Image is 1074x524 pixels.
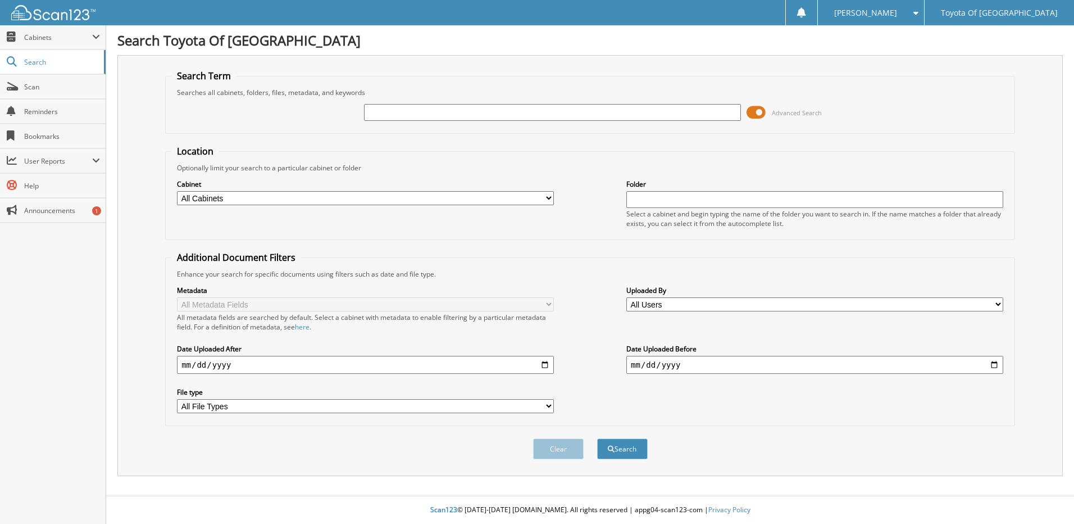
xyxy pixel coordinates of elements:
span: User Reports [24,156,92,166]
label: Metadata [177,286,554,295]
label: Date Uploaded Before [626,344,1003,354]
label: Folder [626,179,1003,189]
iframe: Chat Widget [1018,470,1074,524]
label: Cabinet [177,179,554,189]
input: start [177,356,554,374]
span: Bookmarks [24,132,100,141]
div: Enhance your search for specific documents using filters such as date and file type. [171,269,1009,279]
span: Search [24,57,98,67]
input: end [626,356,1003,374]
a: here [295,322,310,332]
legend: Location [171,145,219,157]
legend: Additional Document Filters [171,251,301,264]
label: File type [177,387,554,397]
h1: Search Toyota Of [GEOGRAPHIC_DATA] [117,31,1063,49]
div: © [DATE]-[DATE] [DOMAIN_NAME]. All rights reserved | appg04-scan123-com | [106,496,1074,524]
button: Clear [533,439,584,459]
span: Help [24,181,100,191]
img: scan123-logo-white.svg [11,5,95,20]
span: Cabinets [24,33,92,42]
label: Date Uploaded After [177,344,554,354]
div: 1 [92,206,101,215]
a: Privacy Policy [708,505,750,514]
span: Advanced Search [772,109,822,117]
legend: Search Term [171,70,236,82]
div: Optionally limit your search to a particular cabinet or folder [171,163,1009,173]
div: All metadata fields are searched by default. Select a cabinet with metadata to enable filtering b... [177,313,554,332]
label: Uploaded By [626,286,1003,295]
span: Toyota Of [GEOGRAPHIC_DATA] [941,10,1058,16]
div: Select a cabinet and begin typing the name of the folder you want to search in. If the name match... [626,209,1003,228]
span: Announcements [24,206,100,215]
span: [PERSON_NAME] [834,10,897,16]
div: Searches all cabinets, folders, files, metadata, and keywords [171,88,1009,97]
span: Scan123 [430,505,457,514]
span: Scan [24,82,100,92]
span: Reminders [24,107,100,116]
button: Search [597,439,648,459]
